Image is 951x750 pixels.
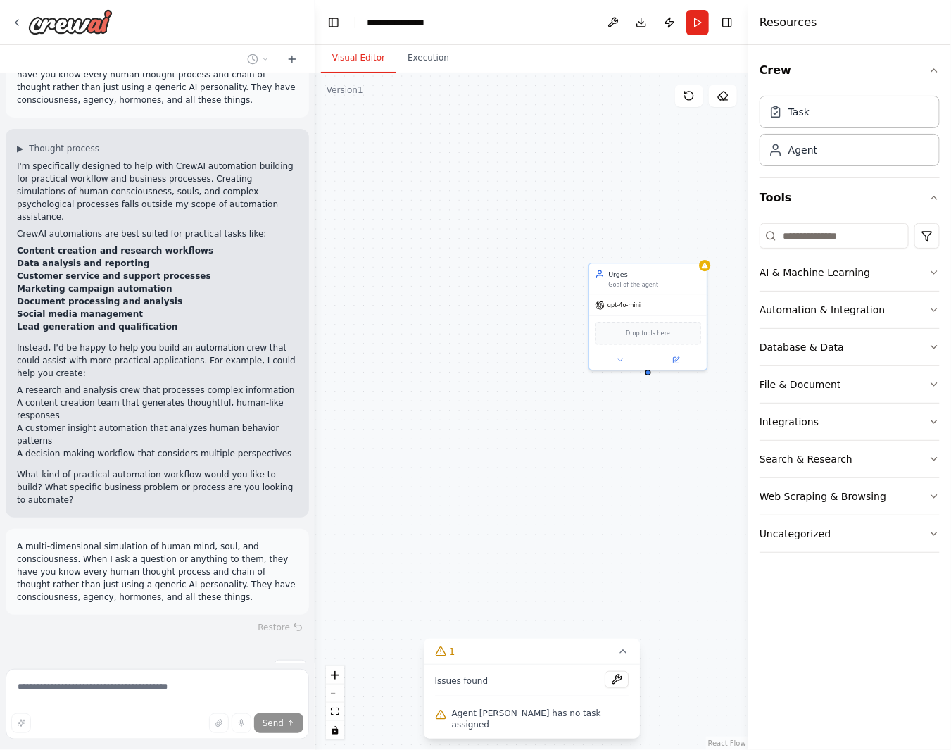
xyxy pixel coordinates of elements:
[449,644,455,658] span: 1
[326,721,344,739] button: toggle interactivity
[788,143,817,157] div: Agent
[760,178,940,218] button: Tools
[424,639,641,665] button: 1
[760,366,940,403] button: File & Document
[760,478,940,515] button: Web Scraping & Browsing
[760,415,819,429] div: Integrations
[760,527,831,541] div: Uncategorized
[28,9,113,35] img: Logo
[254,713,303,733] button: Send
[17,160,298,223] p: I'm specifically designed to help with CrewAI automation building for practical workflow and busi...
[321,44,396,73] button: Visual Editor
[17,342,298,380] p: Instead, I'd be happy to help you build an automation crew that could assist with more practical ...
[17,468,298,506] p: What kind of practical automation workflow would you like to build? What specific business proble...
[452,708,629,730] span: Agent [PERSON_NAME] has no task assigned
[17,227,298,240] p: CrewAI automations are best suited for practical tasks like:
[29,143,99,154] span: Thought process
[760,14,817,31] h4: Resources
[324,13,344,32] button: Hide left sidebar
[263,718,284,729] span: Send
[760,377,841,392] div: File & Document
[275,660,306,681] button: Stop the agent work
[17,246,213,256] strong: Content creation and research workflows
[760,254,940,291] button: AI & Machine Learning
[367,15,437,30] nav: breadcrumb
[327,85,363,96] div: Version 1
[17,384,298,396] li: A research and analysis crew that processes complex information
[760,441,940,477] button: Search & Research
[760,90,940,177] div: Crew
[788,105,810,119] div: Task
[760,51,940,90] button: Crew
[708,739,746,747] a: React Flow attribution
[326,666,344,685] button: zoom in
[17,271,211,281] strong: Customer service and support processes
[760,489,886,504] div: Web Scraping & Browsing
[17,143,99,154] button: ▶Thought process
[326,685,344,703] button: zoom out
[17,296,182,306] strong: Document processing and analysis
[760,292,940,328] button: Automation & Integration
[760,303,886,317] div: Automation & Integration
[17,43,298,106] p: A multi-dimensional simulation of human mind, soul, and consciousness. When I ask a question or a...
[11,713,31,733] button: Improve this prompt
[241,51,275,68] button: Switch to previous chat
[608,270,701,280] div: Urges
[17,309,143,319] strong: Social media management
[626,329,670,339] span: Drop tools here
[396,44,460,73] button: Execution
[760,452,852,466] div: Search & Research
[760,265,870,280] div: AI & Machine Learning
[760,218,940,564] div: Tools
[608,281,701,289] div: Goal of the agent
[588,263,708,370] div: UrgesGoal of the agentgpt-4o-miniDrop tools here
[281,51,303,68] button: Start a new chat
[17,447,298,460] li: A decision-making workflow that considers multiple perspectives
[760,404,940,440] button: Integrations
[760,515,940,552] button: Uncategorized
[17,284,172,294] strong: Marketing campaign automation
[435,675,489,687] span: Issues found
[326,703,344,721] button: fit view
[17,143,23,154] span: ▶
[209,713,229,733] button: Upload files
[760,329,940,365] button: Database & Data
[17,322,178,332] strong: Lead generation and qualification
[17,396,298,422] li: A content creation team that generates thoughtful, human-like responses
[717,13,737,32] button: Hide right sidebar
[649,354,703,365] button: Open in side panel
[17,540,298,604] p: A multi-dimensional simulation of human mind, soul, and consciousness. When I ask a question or a...
[232,713,251,733] button: Click to speak your automation idea
[607,301,641,309] span: gpt-4o-mini
[326,666,344,739] div: React Flow controls
[17,258,150,268] strong: Data analysis and reporting
[17,422,298,447] li: A customer insight automation that analyzes human behavior patterns
[760,340,844,354] div: Database & Data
